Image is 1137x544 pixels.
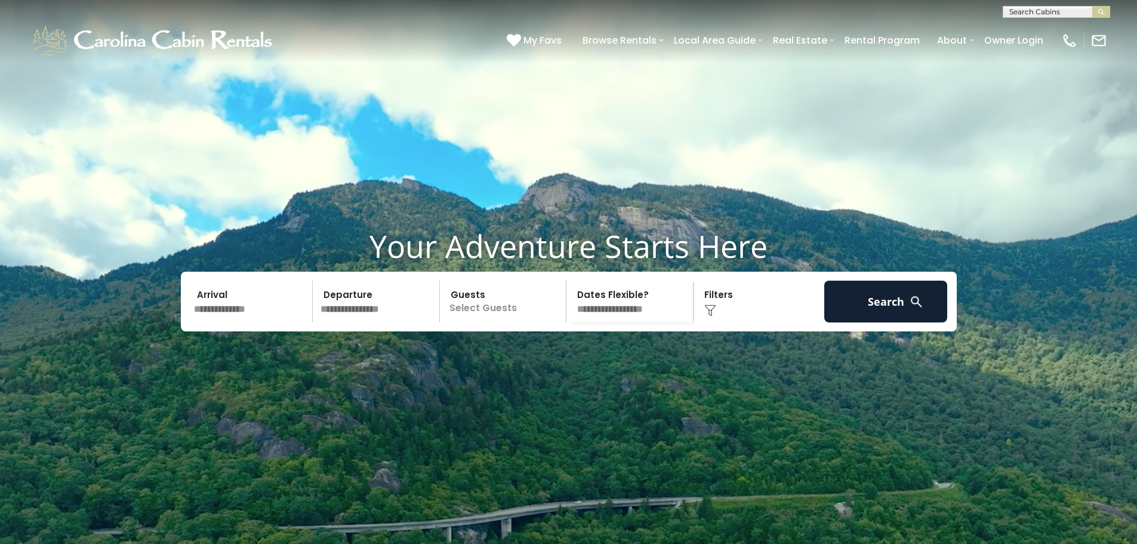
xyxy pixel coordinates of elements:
a: Browse Rentals [577,30,663,51]
img: search-regular-white.png [909,294,924,309]
img: filter--v1.png [704,305,716,316]
a: Real Estate [767,30,833,51]
a: Local Area Guide [668,30,762,51]
img: phone-regular-white.png [1061,32,1078,49]
p: Select Guests [443,281,566,322]
a: About [931,30,973,51]
span: My Favs [523,33,562,48]
a: Owner Login [978,30,1049,51]
img: White-1-1-2.png [30,23,278,59]
a: My Favs [507,33,565,48]
img: mail-regular-white.png [1090,32,1107,49]
a: Rental Program [839,30,926,51]
button: Search [824,281,948,322]
h1: Your Adventure Starts Here [9,228,1128,265]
